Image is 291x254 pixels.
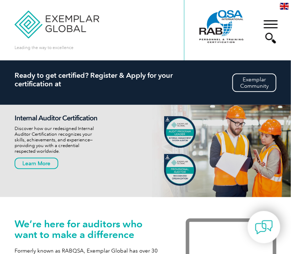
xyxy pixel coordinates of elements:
[15,114,108,122] h2: Internal Auditor Certification
[15,44,74,52] p: Leading the way to excellence
[15,71,276,88] h2: Ready to get certified? Register & Apply for your certification at
[15,126,108,154] p: Discover how our redesigned Internal Auditor Certification recognizes your skills, achievements, ...
[232,74,276,92] a: ExemplarCommunity
[280,3,289,10] img: en
[15,218,165,240] h1: We’re here for auditors who want to make a difference
[255,218,273,236] img: contact-chat.png
[15,158,58,169] a: Learn More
